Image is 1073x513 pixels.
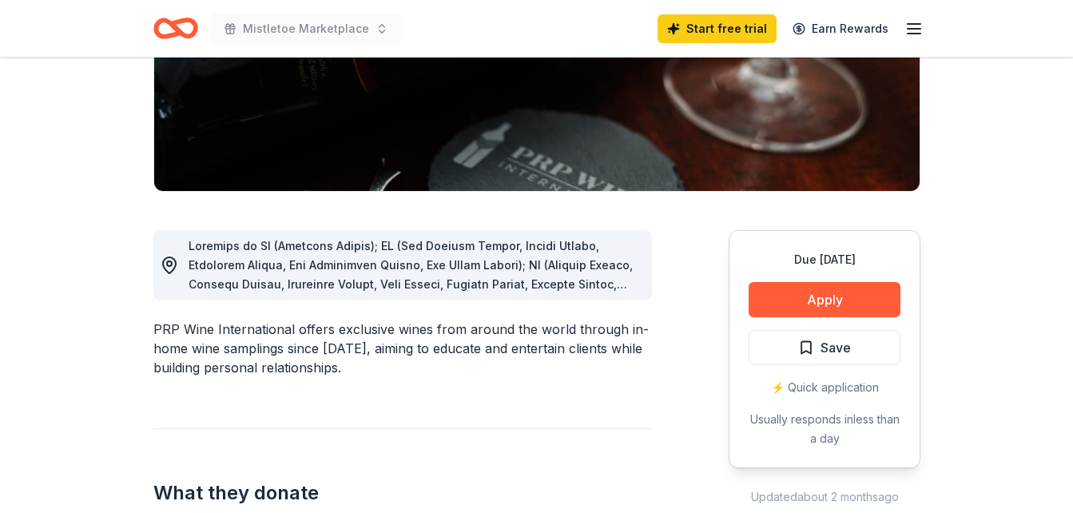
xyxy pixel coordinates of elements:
button: Apply [749,282,900,317]
div: ⚡️ Quick application [749,378,900,397]
span: Save [821,337,851,358]
div: Updated about 2 months ago [729,487,920,507]
div: Due [DATE] [749,250,900,269]
button: Mistletoe Marketplace [211,13,401,45]
span: Mistletoe Marketplace [243,19,369,38]
div: PRP Wine International offers exclusive wines from around the world through in-home wine sampling... [153,320,652,377]
button: Save [749,330,900,365]
a: Earn Rewards [783,14,898,43]
div: Usually responds in less than a day [749,410,900,448]
a: Start free trial [658,14,777,43]
h2: What they donate [153,480,652,506]
a: Home [153,10,198,47]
